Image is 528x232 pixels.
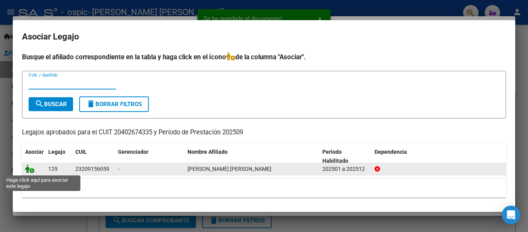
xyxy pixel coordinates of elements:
[25,149,44,155] span: Asociar
[48,149,65,155] span: Legajo
[22,52,506,62] h4: Busque el afiliado correspondiente en la tabla y haga click en el ícono de la columna "Asociar".
[72,144,115,169] datatable-header-cell: CUIL
[75,149,87,155] span: CUIL
[322,165,368,174] div: 202501 a 202512
[86,101,142,108] span: Borrar Filtros
[35,101,67,108] span: Buscar
[29,97,73,111] button: Buscar
[22,178,506,198] div: 1 registros
[118,166,119,172] span: -
[502,206,520,224] div: Open Intercom Messenger
[75,165,109,174] div: 23209156059
[22,29,506,44] h2: Asociar Legajo
[371,144,506,169] datatable-header-cell: Dependencia
[115,144,184,169] datatable-header-cell: Gerenciador
[48,166,58,172] span: 129
[187,149,228,155] span: Nombre Afiliado
[118,149,148,155] span: Gerenciador
[187,166,271,172] span: KESSEL RAUL FABIAN
[375,149,407,155] span: Dependencia
[22,128,506,137] p: Legajos aprobados para el CUIT 20402674335 y Período de Prestación 202509
[45,144,72,169] datatable-header-cell: Legajo
[22,144,45,169] datatable-header-cell: Asociar
[319,144,371,169] datatable-header-cell: Periodo Habilitado
[35,99,44,108] mat-icon: search
[86,99,95,108] mat-icon: delete
[79,96,149,112] button: Borrar Filtros
[184,144,319,169] datatable-header-cell: Nombre Afiliado
[322,149,348,164] span: Periodo Habilitado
